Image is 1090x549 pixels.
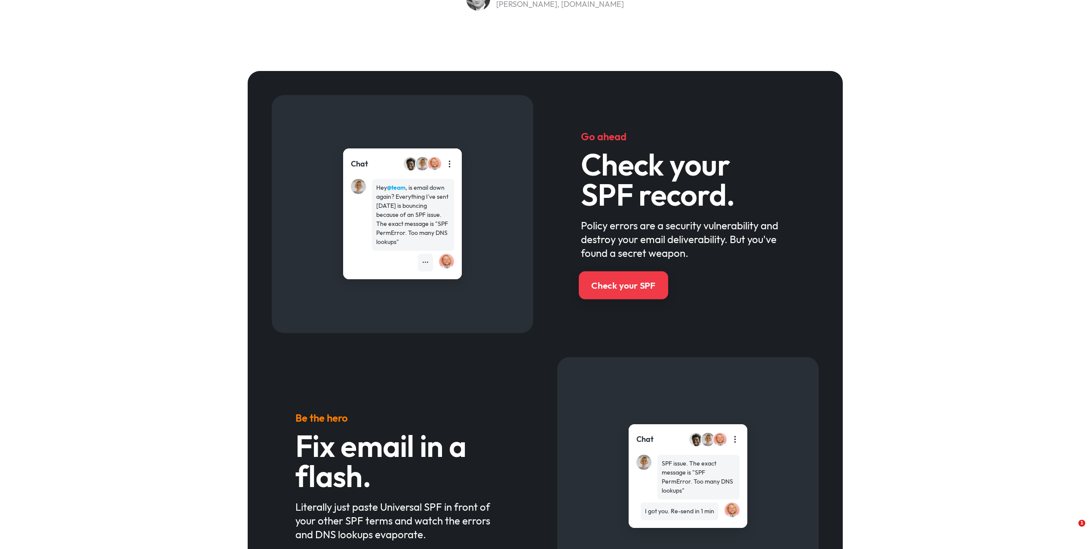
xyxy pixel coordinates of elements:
div: ••• [422,258,429,267]
h5: Be the hero [295,411,509,425]
div: Policy errors are a security vulnerability and destroy your email deliverability. But you've foun... [581,219,795,260]
a: Check your SPF [579,271,668,299]
div: Literally just paste Universal SPF in front of your other SPF terms and watch the errors and DNS ... [295,500,509,541]
h3: Check your SPF record. [581,149,795,210]
div: Hey , is email down again? Everything I've sent [DATE] is bouncing because of an SPF issue. The e... [376,183,450,247]
h3: Fix email in a flash. [295,431,509,491]
div: SPF issue. The exact message is "SPF PermError. Too many DNS lookups" [662,459,735,495]
strong: @team [387,184,405,191]
div: Check your SPF [591,279,655,292]
div: I got you. Re-send in 1 min [645,507,714,516]
span: 1 [1078,520,1085,527]
h5: Go ahead [581,130,795,143]
iframe: Intercom live chat [1061,520,1081,540]
iframe: Intercom notifications message [918,462,1090,526]
div: Chat [351,158,368,170]
div: Chat [636,434,654,445]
